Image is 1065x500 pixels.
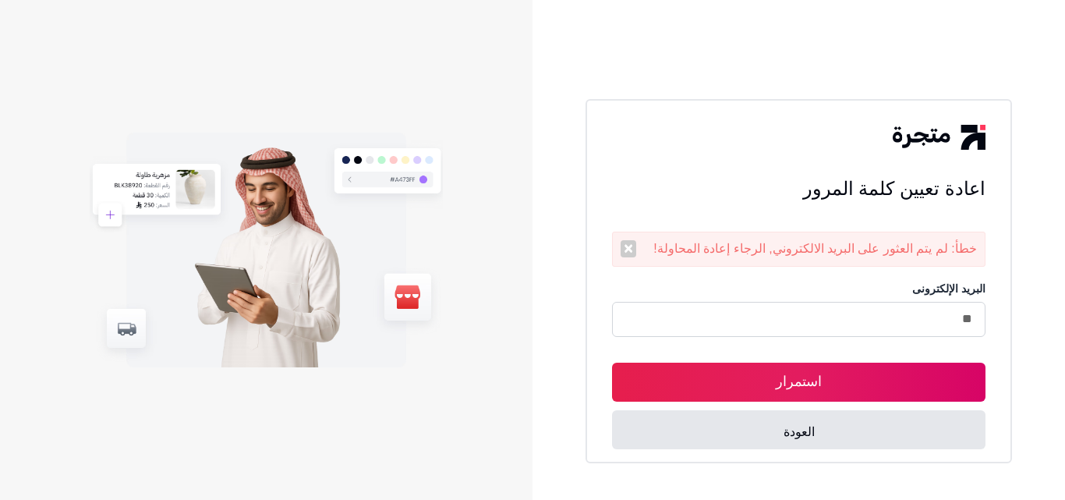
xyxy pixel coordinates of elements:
button: × [621,240,636,257]
span: اعادة تعيين كلمة المرور [803,178,985,199]
button: استمرار [612,363,985,402]
img: logo-2.png [893,125,985,150]
a: العودة [612,410,985,449]
p: البريد الإلكترونى [612,282,985,295]
div: خطأ: لم يتم العثور على البريد الالكتروني, الرجاء إعادة المحاولة! [612,232,985,267]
